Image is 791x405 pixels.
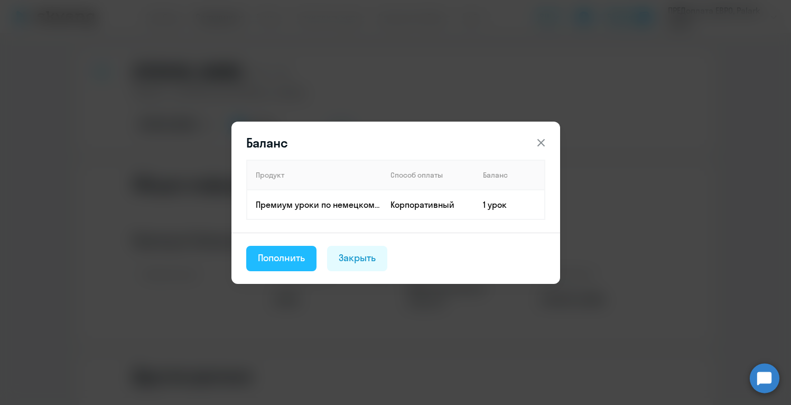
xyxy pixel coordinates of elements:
[231,134,560,151] header: Баланс
[247,160,382,190] th: Продукт
[327,246,387,271] button: Закрыть
[382,190,474,219] td: Корпоративный
[382,160,474,190] th: Способ оплаты
[339,251,376,265] div: Закрыть
[474,190,545,219] td: 1 урок
[474,160,545,190] th: Баланс
[258,251,305,265] div: Пополнить
[256,199,381,210] p: Премиум уроки по немецкому языку для взрослых
[246,246,317,271] button: Пополнить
